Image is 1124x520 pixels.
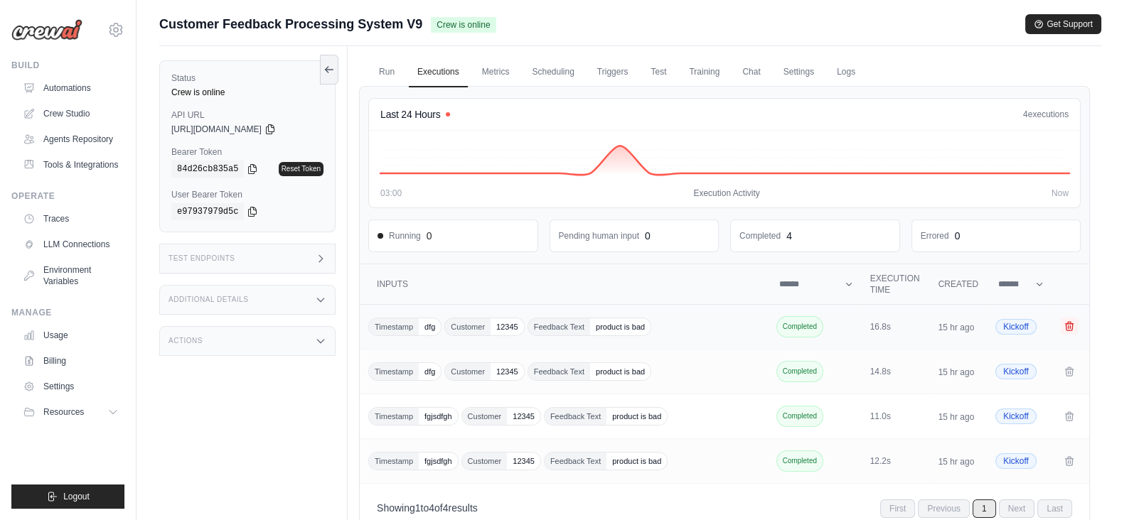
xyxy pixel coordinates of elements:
[606,408,667,425] span: product is bad
[1025,14,1101,34] button: Get Support
[462,408,508,425] span: Customer
[445,363,491,380] span: Customer
[380,107,440,121] h4: Last 24 Hours
[775,58,823,87] a: Settings
[559,230,639,242] dd: Pending human input
[918,499,970,518] span: Previous
[880,499,915,518] span: First
[11,60,124,71] div: Build
[171,146,323,158] label: Bearer Token
[171,109,323,121] label: API URL
[168,337,203,345] h3: Actions
[171,161,244,178] code: 84d26cb835a5
[528,318,590,335] span: Feedback Text
[955,229,960,243] div: 0
[1051,188,1069,199] span: Now
[880,499,1072,518] nav: Pagination
[171,189,323,200] label: User Bearer Token
[507,453,540,470] span: 12345
[1023,109,1069,120] div: executions
[415,502,421,514] span: 1
[776,361,823,382] span: Completed
[828,58,864,87] a: Logs
[862,264,930,305] th: Execution Time
[870,321,921,332] div: 16.8s
[473,58,518,87] a: Metrics
[590,318,651,335] span: product is bad
[43,406,84,418] span: Resources
[995,408,1037,424] span: Kickoff
[523,58,582,87] a: Scheduling
[930,264,987,305] th: Created
[419,318,441,335] span: dfg
[938,412,975,422] time: 15 hr ago
[973,499,996,518] span: 1
[11,307,124,318] div: Manage
[17,77,124,99] a: Automations
[429,502,434,514] span: 4
[17,207,124,230] a: Traces
[11,484,124,509] button: Logout
[999,499,1035,518] span: Next
[528,363,590,380] span: Feedback Text
[409,58,468,87] a: Executions
[462,453,508,470] span: Customer
[642,58,675,87] a: Test
[870,411,921,422] div: 11.0s
[171,124,262,135] span: [URL][DOMAIN_NAME]
[645,229,651,243] div: 0
[786,229,792,243] div: 4
[369,408,419,425] span: Timestamp
[171,72,323,84] label: Status
[491,318,524,335] span: 12345
[11,190,124,202] div: Operate
[491,363,524,380] span: 12345
[693,188,759,199] span: Execution Activity
[168,254,235,263] h3: Test Endpoints
[369,363,419,380] span: Timestamp
[995,453,1037,469] span: Kickoff
[279,162,323,176] a: Reset Token
[938,323,975,332] time: 15 hr ago
[545,408,606,425] span: Feedback Text
[17,102,124,125] a: Crew Studio
[870,366,921,377] div: 14.8s
[938,457,975,467] time: 15 hr ago
[870,455,921,467] div: 12.2s
[739,230,781,242] dd: Completed
[17,350,124,372] a: Billing
[776,406,823,427] span: Completed
[17,259,124,293] a: Environment Variables
[995,319,1037,335] span: Kickoff
[431,17,496,33] span: Crew is online
[938,367,975,377] time: 15 hr ago
[443,502,449,514] span: 4
[171,203,244,220] code: e97937979d5c
[590,363,651,380] span: product is bad
[369,318,419,335] span: Timestamp
[17,375,124,398] a: Settings
[445,318,491,335] span: Customer
[545,453,606,470] span: Feedback Text
[380,188,402,199] span: 03:00
[734,58,769,87] a: Chat
[377,501,478,515] p: Showing to of results
[776,450,823,472] span: Completed
[159,14,422,34] span: Customer Feedback Processing System V9
[17,324,124,347] a: Usage
[1023,109,1028,119] span: 4
[507,408,540,425] span: 12345
[1037,499,1072,518] span: Last
[589,58,637,87] a: Triggers
[995,364,1037,379] span: Kickoff
[63,491,90,502] span: Logout
[360,264,771,305] th: Inputs
[370,58,403,87] a: Run
[921,230,949,242] dd: Errored
[17,153,124,176] a: Tools & Integrations
[419,363,441,380] span: dfg
[378,230,421,242] span: Running
[419,453,458,470] span: fgjsdfgh
[419,408,458,425] span: fgjsdfgh
[17,233,124,256] a: LLM Connections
